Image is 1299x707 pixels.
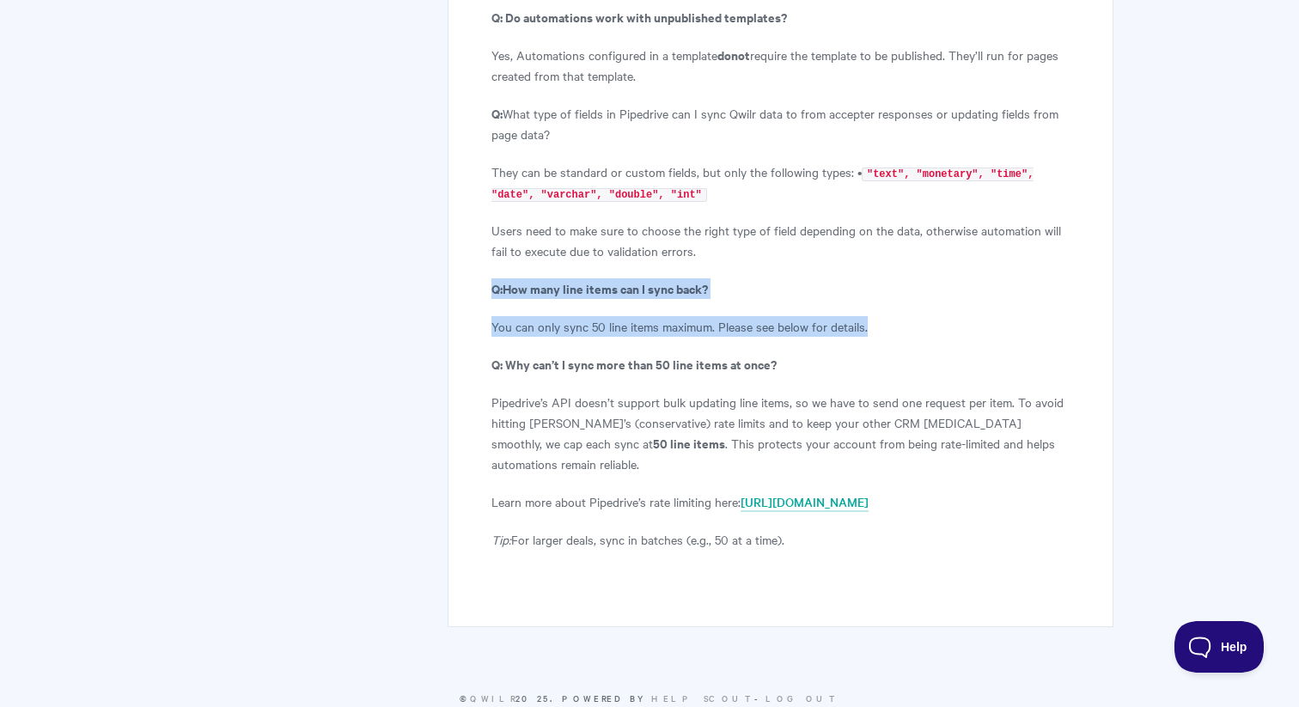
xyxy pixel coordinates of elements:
span: Powered by [562,692,754,704]
p: For larger deals, sync in batches (e.g., 50 at a time). [491,529,1070,550]
a: Help Scout [651,692,754,704]
b: Q: [491,279,503,297]
strong: Q: Do automations work with unpublished templates? [491,8,787,26]
strong: 50 line items [653,434,725,452]
p: They can be standard or custom fields, but only the following types: • [491,162,1070,203]
p: Pipedrive’s API doesn’t support bulk updating line items, so we have to send one request per item... [491,392,1070,474]
b: Q: [491,104,503,122]
strong: not [731,46,750,64]
p: Yes, Automations configured in a template require the template to be published. They’ll run for p... [491,45,1070,86]
p: Learn more about Pipedrive’s rate limiting here: [491,491,1070,512]
p: Users need to make sure to choose the right type of field depending on the data, otherwise automa... [491,220,1070,261]
a: Log Out [765,692,839,704]
p: © 2025. - [186,691,1113,706]
iframe: Toggle Customer Support [1174,621,1265,673]
em: Tip: [491,531,511,548]
strong: Q: Why can’t I sync more than 50 line items at once? [491,355,777,373]
p: You can only sync 50 line items maximum. Please see below for details. [491,316,1070,337]
span: What type of fields in Pipedrive can I sync Qwilr data to from accepter responses or updating fie... [491,105,1058,143]
strong: How many line items can I sync back? [503,279,708,297]
b: do [717,46,731,64]
a: Qwilr [470,692,515,704]
a: [URL][DOMAIN_NAME] [741,493,869,512]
